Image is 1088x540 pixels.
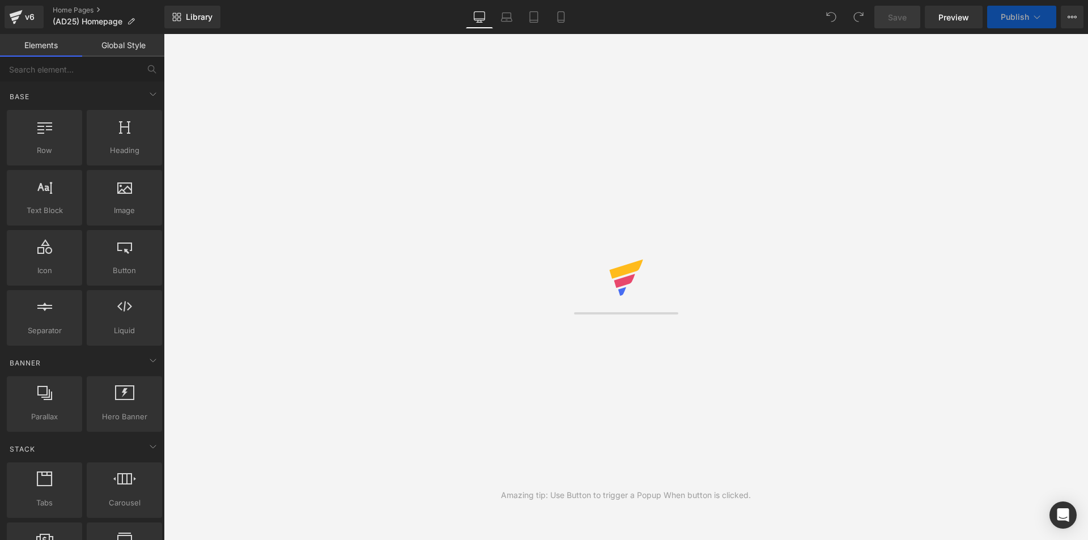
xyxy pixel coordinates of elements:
button: Undo [820,6,843,28]
a: v6 [5,6,44,28]
a: Mobile [547,6,575,28]
a: Tablet [520,6,547,28]
button: Redo [847,6,870,28]
span: (AD25) Homepage [53,17,122,26]
span: Carousel [90,497,159,509]
span: Library [186,12,212,22]
a: Desktop [466,6,493,28]
span: Separator [10,325,79,337]
span: Save [888,11,907,23]
div: Amazing tip: Use Button to trigger a Popup When button is clicked. [501,489,751,501]
span: Heading [90,144,159,156]
span: Image [90,205,159,216]
div: v6 [23,10,37,24]
button: More [1061,6,1083,28]
span: Preview [938,11,969,23]
a: Preview [925,6,983,28]
a: New Library [164,6,220,28]
span: Text Block [10,205,79,216]
span: Button [90,265,159,277]
span: Base [8,91,31,102]
span: Tabs [10,497,79,509]
span: Row [10,144,79,156]
button: Publish [987,6,1056,28]
span: Publish [1001,12,1029,22]
div: Open Intercom Messenger [1049,501,1077,529]
span: Banner [8,358,42,368]
a: Home Pages [53,6,164,15]
span: Stack [8,444,36,454]
a: Global Style [82,34,164,57]
span: Hero Banner [90,411,159,423]
span: Icon [10,265,79,277]
span: Parallax [10,411,79,423]
a: Laptop [493,6,520,28]
span: Liquid [90,325,159,337]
